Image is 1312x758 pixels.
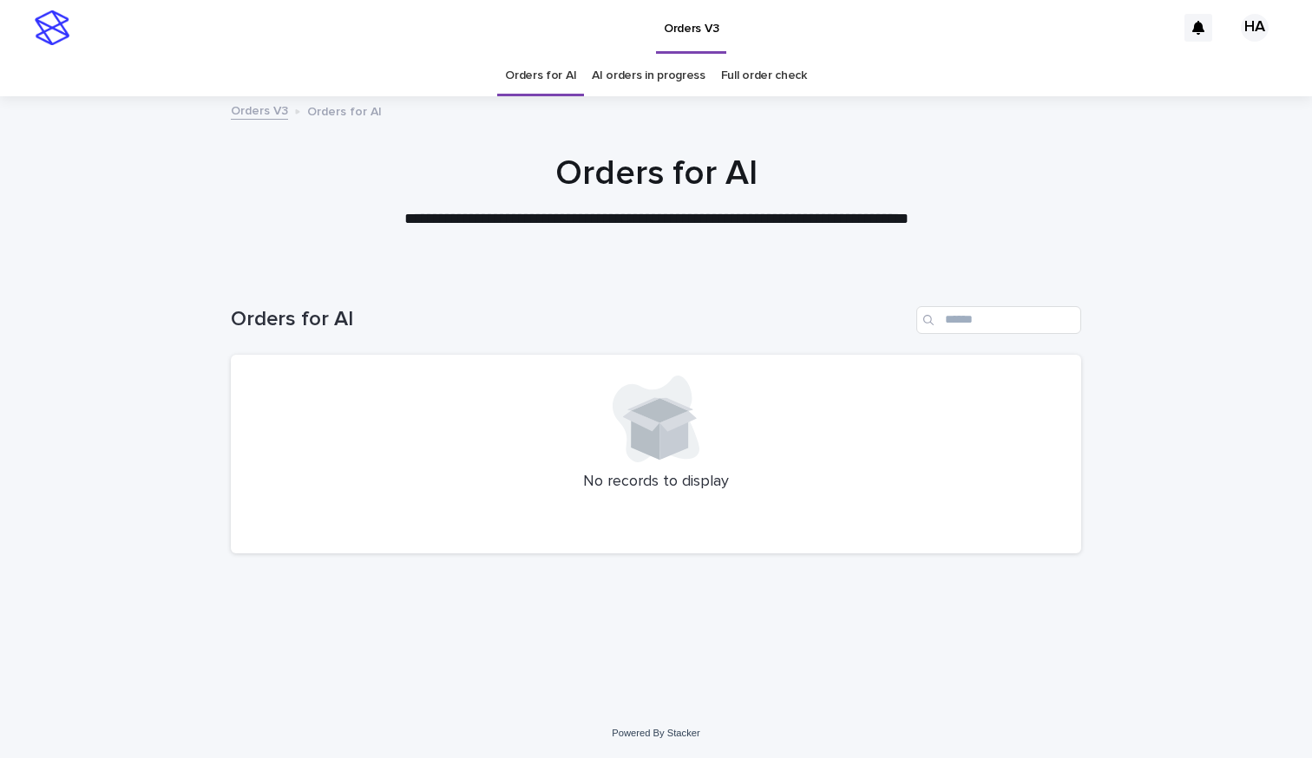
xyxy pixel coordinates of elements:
a: Powered By Stacker [612,728,699,738]
a: Full order check [721,56,807,96]
p: Orders for AI [307,101,382,120]
a: Orders for AI [505,56,576,96]
input: Search [916,306,1081,334]
a: Orders V3 [231,100,288,120]
div: HA [1241,14,1269,42]
img: stacker-logo-s-only.png [35,10,69,45]
h1: Orders for AI [231,153,1081,194]
a: AI orders in progress [592,56,705,96]
h1: Orders for AI [231,307,909,332]
p: No records to display [252,473,1060,492]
